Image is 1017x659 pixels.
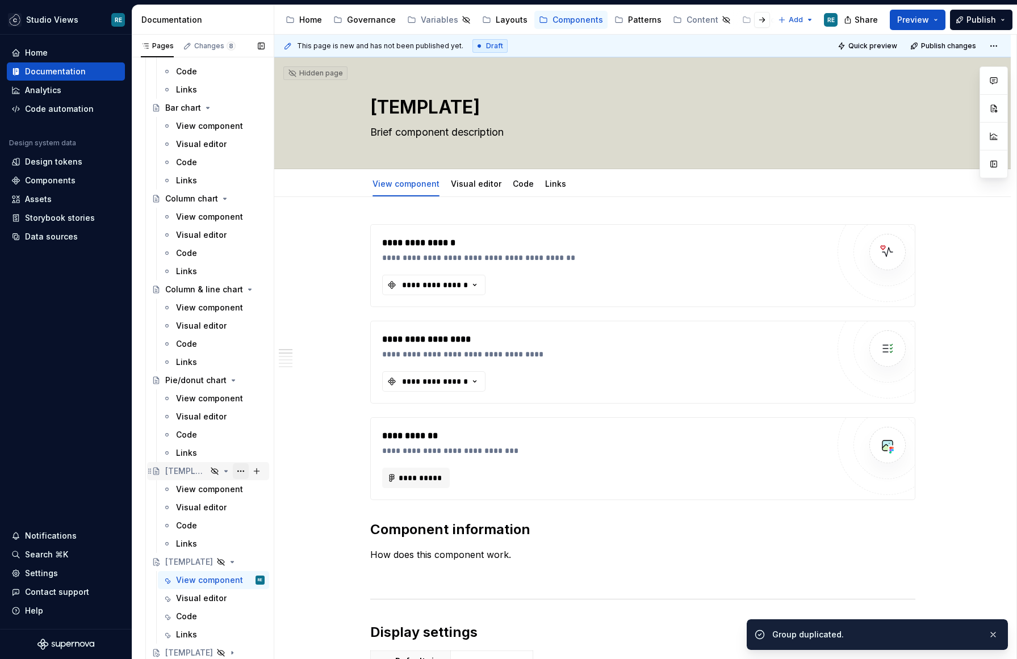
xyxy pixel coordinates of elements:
button: Publish changes [907,38,981,54]
a: Links [158,262,269,280]
div: Code [508,171,538,195]
a: Bar chart [147,99,269,117]
div: Assets [25,194,52,205]
div: Search ⌘K [25,549,68,560]
div: Visual editor [176,411,227,422]
div: Visual editor [176,320,227,331]
a: Layouts [478,11,532,29]
textarea: [TEMPLATE] [368,94,913,121]
div: View component [176,120,243,132]
div: Studio Views [26,14,78,26]
div: Variables [421,14,458,26]
a: Visual editor [158,317,269,335]
button: Contact support [7,583,125,601]
div: Analytics [25,85,61,96]
div: Code [176,66,197,77]
div: Links [176,175,197,186]
a: Documentation [7,62,125,81]
a: View component [373,179,440,188]
span: Quick preview [848,41,897,51]
a: Code [158,426,269,444]
a: Column chart [147,190,269,208]
a: Links [158,444,269,462]
div: Code [176,429,197,440]
div: Components [25,175,76,186]
div: Visual editor [176,138,227,150]
svg: Supernova Logo [37,639,94,650]
div: Code [176,520,197,531]
a: Code [513,179,534,188]
a: View component [158,208,269,226]
div: Column chart [165,193,218,204]
a: Design tokens [7,153,125,171]
div: Group duplicated. [772,629,979,640]
div: Code [176,338,197,350]
div: Pages [141,41,174,51]
a: Settings [7,564,125,582]
h2: Display settings [370,623,915,641]
span: Preview [897,14,929,26]
div: Code [176,157,197,168]
div: Page tree [281,9,772,31]
a: Home [281,11,327,29]
a: Pie/donut chart [147,371,269,389]
a: Visual editor [158,408,269,426]
span: Draft [486,41,503,51]
div: Code automation [25,103,94,115]
div: Links [176,538,197,549]
div: View component [176,484,243,495]
a: [TEMPLATE] [147,553,269,571]
div: Patterns [628,14,662,26]
button: Share [838,10,885,30]
textarea: Brief component description [368,123,913,141]
a: Patterns [610,11,666,29]
a: Variables [403,11,475,29]
button: Publish [950,10,1012,30]
div: Storybook stories [25,212,95,224]
a: Visual editor [158,589,269,607]
div: Help [25,605,43,616]
span: Add [789,15,803,24]
a: Column & line chart [147,280,269,299]
a: Components [7,171,125,190]
div: Home [25,47,48,58]
div: View component [176,393,243,404]
a: Analytics [7,81,125,99]
a: View componentRE [158,571,269,589]
a: Links [158,353,269,371]
button: Preview [890,10,945,30]
div: Documentation [141,14,269,26]
div: [TEMPLATE] [165,556,213,568]
a: Visual editor [451,179,501,188]
div: RE [258,574,262,586]
a: Links [158,171,269,190]
div: View component [176,574,243,586]
a: Data sources [7,228,125,246]
a: Links [545,179,566,188]
span: Publish changes [921,41,976,51]
div: Hidden page [288,69,343,78]
div: Data sources [25,231,78,242]
a: Assets [7,190,125,208]
div: Changes [194,41,236,51]
button: Notifications [7,527,125,545]
a: Governance [329,11,400,29]
div: Layouts [496,14,528,26]
button: Search ⌘K [7,545,125,564]
a: Home [7,44,125,62]
div: Pie/donut chart [165,375,227,386]
span: 8 [227,41,236,51]
a: View component [158,117,269,135]
button: Add [775,12,817,28]
div: Home [299,14,322,26]
div: View component [176,211,243,223]
img: f5634f2a-3c0d-4c0b-9dc3-3862a3e014c7.png [8,13,22,27]
a: View component [158,480,269,498]
div: Code [176,247,197,259]
p: How does this component work. [370,548,915,561]
div: Content [687,14,718,26]
div: [TEMPLATE] [165,647,213,658]
a: View component [158,389,269,408]
a: Components [534,11,608,29]
a: Content [668,11,735,29]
